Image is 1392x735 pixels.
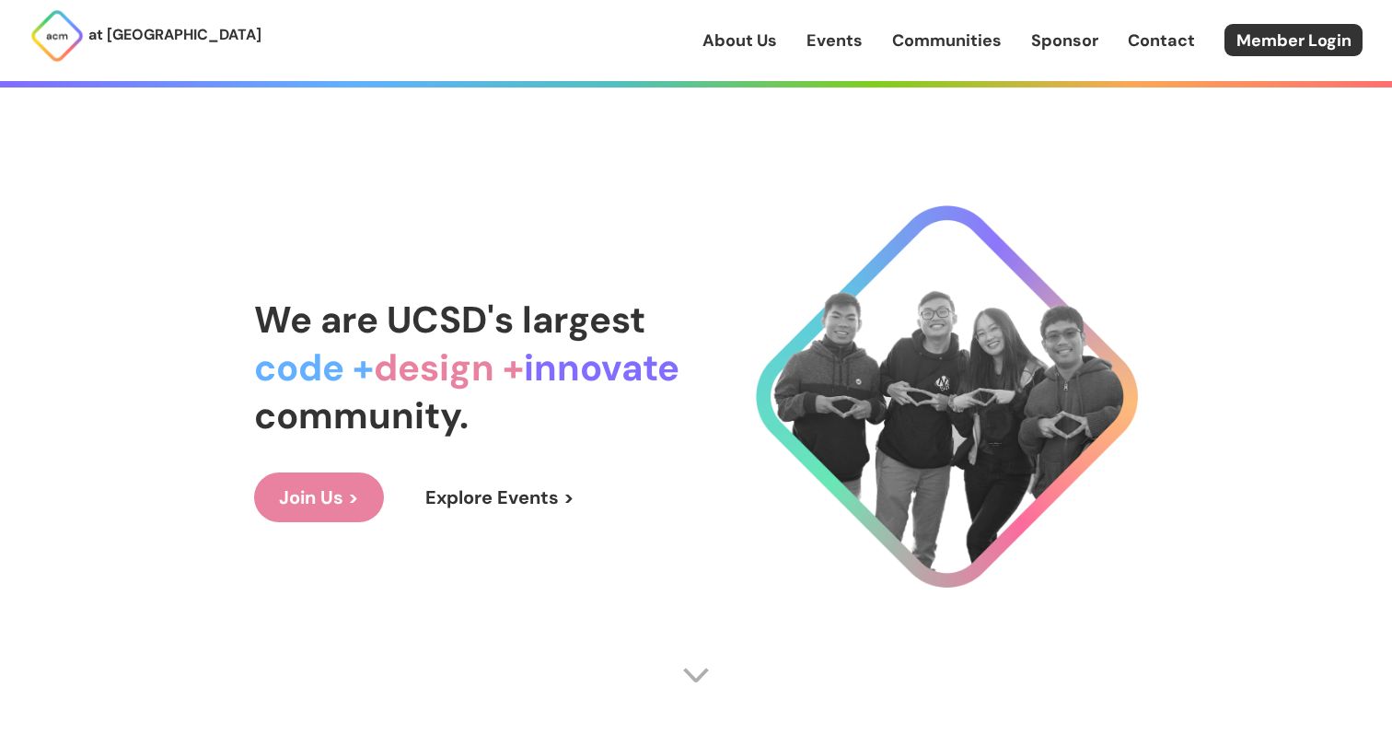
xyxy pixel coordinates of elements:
span: code + [254,344,374,391]
span: community. [254,391,469,439]
a: Member Login [1224,24,1363,56]
a: Events [806,29,863,52]
a: About Us [702,29,777,52]
span: design + [374,344,524,391]
a: Communities [892,29,1002,52]
img: Cool Logo [756,205,1138,588]
img: Scroll Arrow [682,661,710,689]
span: We are UCSD's largest [254,296,645,344]
img: ACM Logo [29,8,85,64]
a: Explore Events > [400,472,599,522]
a: Sponsor [1031,29,1098,52]
span: innovate [524,344,679,391]
a: Contact [1128,29,1195,52]
a: at [GEOGRAPHIC_DATA] [29,8,261,64]
a: Join Us > [254,472,384,522]
p: at [GEOGRAPHIC_DATA] [88,23,261,47]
